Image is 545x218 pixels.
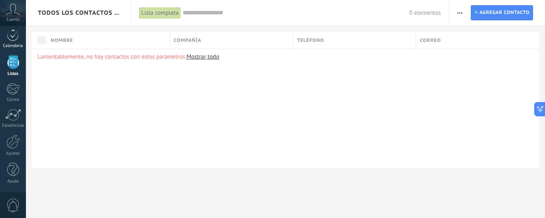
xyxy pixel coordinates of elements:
[2,151,25,156] div: Ajustes
[2,71,25,77] div: Listas
[454,5,466,20] button: Más
[409,9,441,17] span: 0 elementos
[2,179,25,184] div: Ayuda
[38,53,533,61] p: Lamentablemente, no hay contactos con estos parámetros.
[2,123,25,128] div: Estadísticas
[2,43,25,49] div: Calendario
[420,37,441,44] span: Correo
[2,97,25,102] div: Correo
[480,6,529,20] span: Agregar contacto
[186,53,219,61] a: Mostrar todo
[139,7,181,19] div: Lista completa
[6,17,20,22] span: Cuenta
[297,37,324,44] span: Teléfono
[51,37,73,44] span: Nombre
[174,37,201,44] span: Compañía
[471,5,533,20] a: Agregar contacto
[38,9,120,17] span: Todos los contactos y empresas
